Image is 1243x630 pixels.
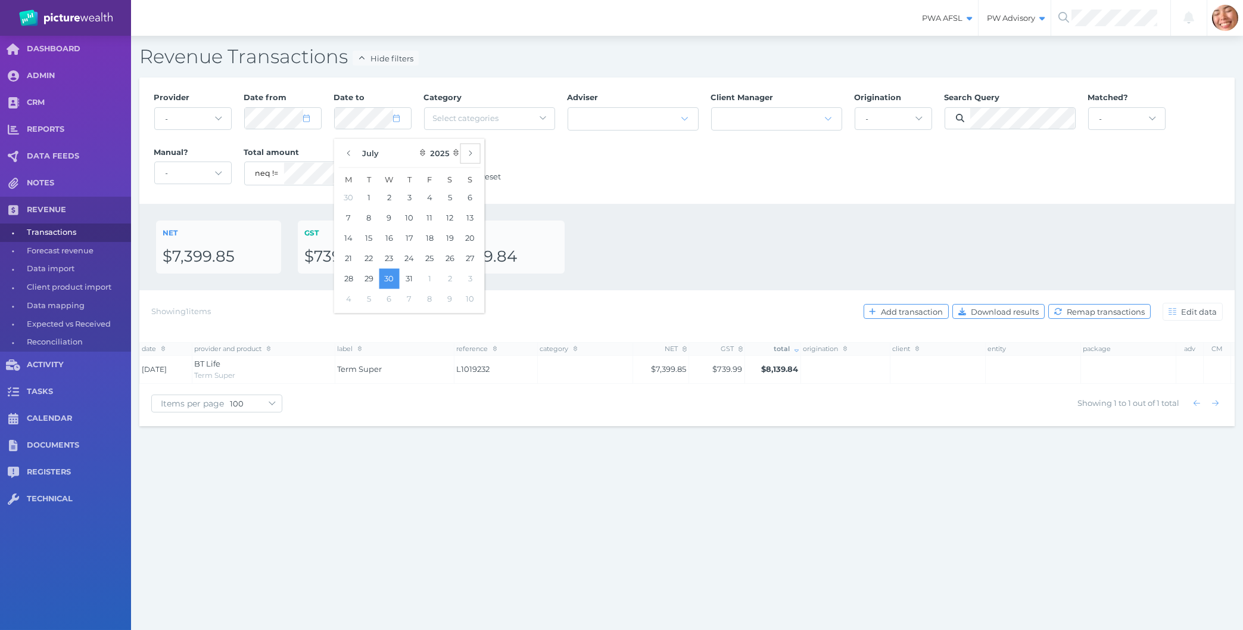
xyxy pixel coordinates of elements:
[968,307,1044,316] span: Download results
[460,248,480,268] button: 27
[367,54,418,63] span: Hide filters
[304,228,319,237] span: GST
[419,248,440,268] button: 25
[359,268,379,288] button: 29
[774,345,799,353] span: total
[419,172,440,187] span: F
[27,467,131,477] span: REGISTERS
[195,359,221,368] span: BT Life
[140,356,192,384] td: [DATE]
[477,172,506,181] span: Reset
[27,387,131,397] span: TASKS
[304,247,416,267] div: $739.99
[27,360,131,370] span: ACTIVITY
[359,187,379,207] button: 1
[27,440,131,451] span: DOCUMENTS
[27,125,131,135] span: REPORTS
[1077,398,1179,408] span: Showing 1 to 1 out of 1 total
[27,205,131,215] span: REVENUE
[665,345,687,353] span: NET
[986,342,1081,355] th: entity
[163,247,275,267] div: $7,399.85
[721,345,743,353] span: GST
[379,172,399,187] span: W
[27,98,131,108] span: CRM
[460,268,480,288] button: 3
[359,172,379,187] span: T
[457,364,535,375] span: L1019232
[1204,342,1231,355] th: CM
[1163,303,1223,321] button: Edit data
[379,268,399,288] button: 30
[142,345,166,353] span: date
[457,345,497,353] span: reference
[440,207,460,228] button: 12
[440,288,460,309] button: 9
[878,307,948,316] span: Add transaction
[379,288,399,309] button: 6
[1088,92,1129,102] span: Matched?
[379,187,399,207] button: 2
[440,268,460,288] button: 2
[359,288,379,309] button: 5
[540,345,578,353] span: category
[979,13,1051,23] span: PW Advisory
[338,345,362,353] span: label
[440,248,460,268] button: 26
[460,288,480,309] button: 10
[338,172,359,187] span: M
[460,187,480,207] button: 6
[27,151,131,162] span: DATA FEEDS
[334,92,365,102] span: Date to
[379,228,399,248] button: 16
[399,187,419,207] button: 3
[154,92,190,102] span: Provider
[27,178,131,188] span: NOTES
[338,364,382,374] span: Term Super
[419,288,440,309] button: 8
[399,288,419,309] button: 7
[1048,304,1151,319] button: Remap transactions
[338,207,359,228] button: 7
[195,345,271,353] span: provider and product
[1176,342,1204,355] th: adv
[440,187,460,207] button: 5
[338,228,359,248] button: 14
[154,147,189,157] span: Manual?
[27,224,127,242] span: Transactions
[419,207,440,228] button: 11
[433,113,499,123] span: Select categories
[713,364,743,374] span: $739.99
[152,398,230,409] span: Items per page
[711,92,774,102] span: Client Manager
[399,248,419,268] button: 24
[1208,396,1223,411] button: Show next page
[163,228,177,237] span: NET
[1212,5,1238,31] img: Sabrina Mena
[151,306,211,316] span: Showing 1 items
[855,92,902,102] span: Origination
[27,260,127,278] span: Data import
[359,248,379,268] button: 22
[27,333,127,352] span: Reconciliation
[379,207,399,228] button: 9
[568,92,599,102] span: Adviser
[19,10,113,26] img: PW
[27,494,131,504] span: TECHNICAL
[338,248,359,268] button: 21
[454,356,538,384] td: L1019232
[399,172,419,187] span: T
[1179,307,1222,316] span: Edit data
[27,71,131,81] span: ADMIN
[1189,396,1204,411] button: Show previous page
[424,92,462,102] span: Category
[195,371,236,380] span: Term Super
[256,162,278,185] select: eq = equals; neq = not equals; lt = less than; gt = greater than
[460,228,480,248] button: 20
[27,315,127,334] span: Expected vs Received
[803,345,848,353] span: origination
[419,268,440,288] button: 1
[1064,307,1150,316] span: Remap transactions
[945,92,1000,102] span: Search Query
[399,207,419,228] button: 10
